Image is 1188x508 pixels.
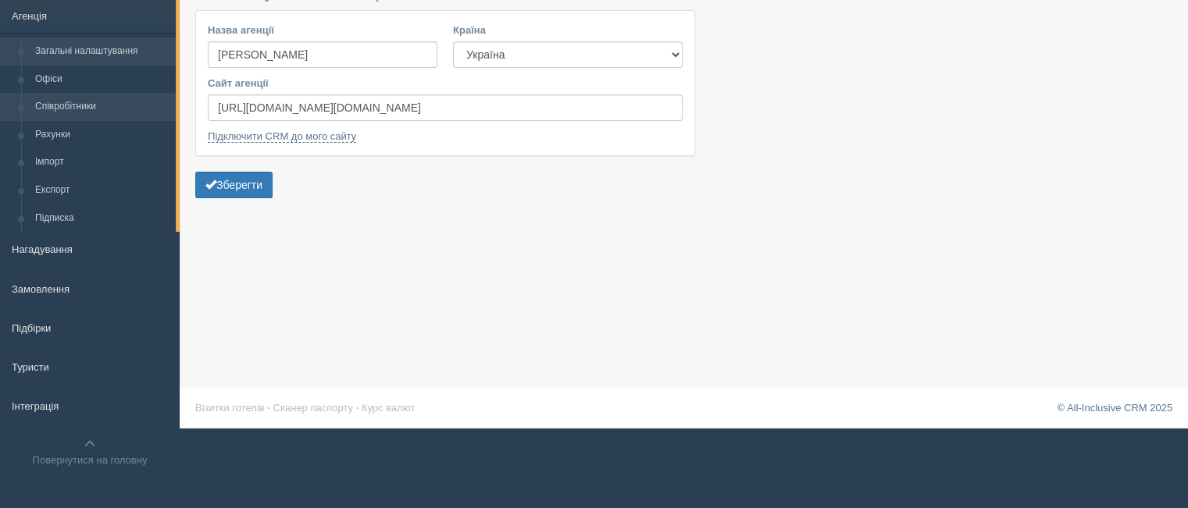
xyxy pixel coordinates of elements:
[28,66,176,94] a: Офіси
[208,130,356,143] a: Підключити CRM до мого сайту
[356,402,359,414] span: ·
[362,402,415,414] a: Курс валют
[28,204,176,233] a: Підписка
[28,93,176,121] a: Співробітники
[28,148,176,176] a: Імпорт
[267,402,270,414] span: ·
[208,94,683,121] input: https://best-travel-agency.ua
[28,176,176,204] a: Експорт
[208,76,683,91] label: Сайт агенції
[208,23,437,37] label: Назва агенції
[453,23,683,37] label: Країна
[1057,402,1172,414] a: © All-Inclusive CRM 2025
[28,121,176,149] a: Рахунки
[195,402,265,414] a: Візитки готелів
[273,402,353,414] a: Сканер паспорту
[28,37,176,66] a: Загальні налаштування
[195,172,273,198] button: Зберегти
